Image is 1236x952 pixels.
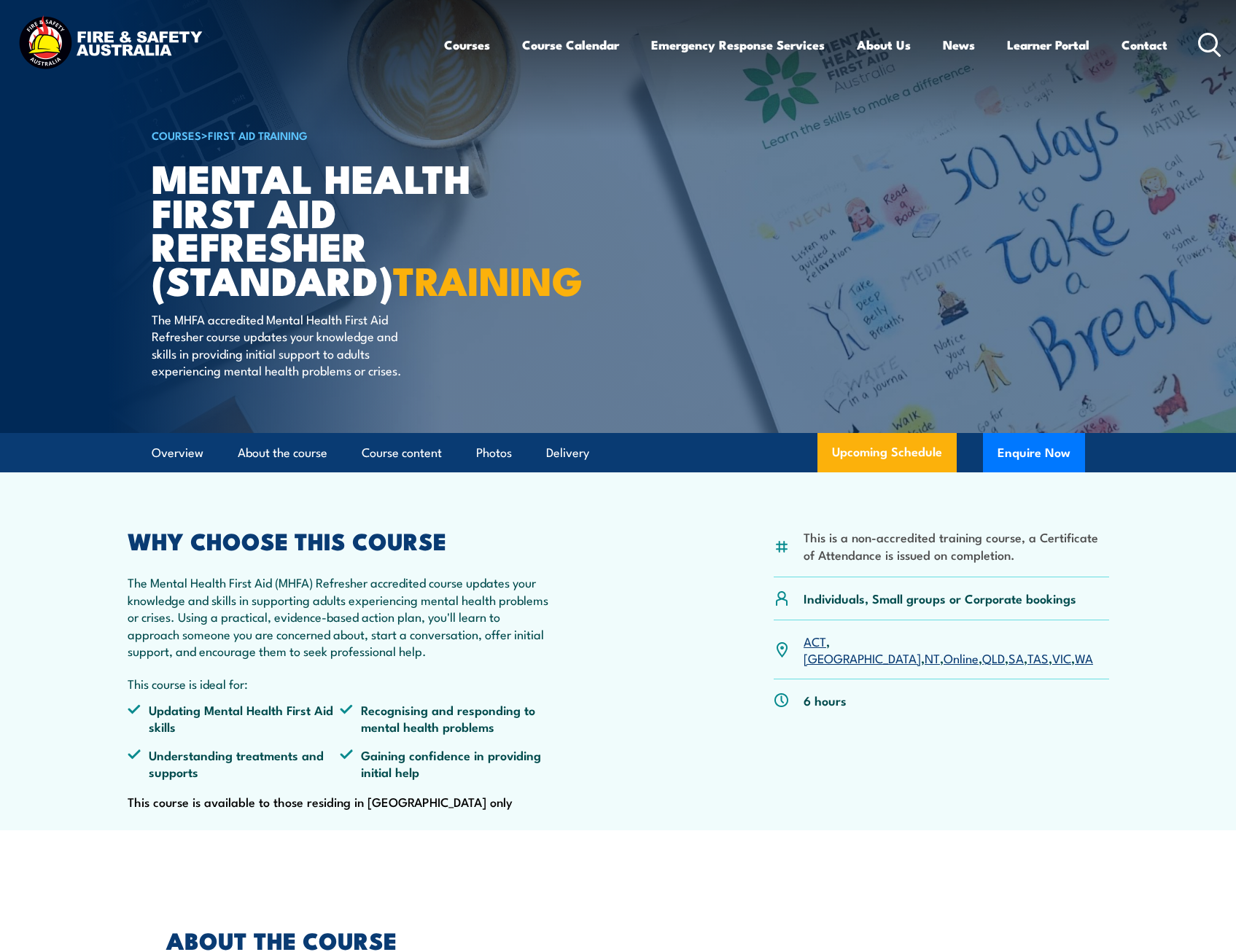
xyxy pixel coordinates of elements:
li: Gaining confidence in providing initial help [340,746,553,781]
h2: WHY CHOOSE THIS COURSE [128,530,553,550]
a: Overview [152,434,203,472]
li: This is a non-accredited training course, a Certificate of Attendance is issued on completion. [804,528,1109,563]
a: About the course [238,434,327,472]
a: Contact [1122,26,1167,64]
a: COURSES [152,127,201,143]
li: Recognising and responding to mental health problems [340,701,553,736]
a: Courses [444,26,490,64]
a: TAS [1027,649,1049,666]
a: WA [1075,649,1093,666]
a: [GEOGRAPHIC_DATA] [804,649,921,666]
p: The MHFA accredited Mental Health First Aid Refresher course updates your knowledge and skills in... [152,311,418,379]
a: Learner Portal [1007,26,1089,64]
p: Individuals, Small groups or Corporate bookings [804,590,1076,606]
h2: ABOUT THE COURSE [166,929,551,950]
a: Upcoming Schedule [817,433,957,472]
li: Understanding treatments and supports [128,746,341,781]
h6: > [152,126,512,144]
a: About Us [857,26,911,64]
a: Emergency Response Services [651,26,825,64]
a: ACT [804,632,826,649]
a: VIC [1052,649,1071,666]
a: Course content [362,434,442,472]
a: Online [944,649,979,666]
p: This course is ideal for: [128,675,553,692]
p: The Mental Health First Aid (MHFA) Refresher accredited course updates your knowledge and skills ... [128,574,553,659]
a: NT [925,649,940,666]
a: News [943,26,975,64]
a: Photos [476,434,512,472]
button: Enquire Now [983,433,1085,472]
div: This course is available to those residing in [GEOGRAPHIC_DATA] only [128,530,553,813]
h1: Mental Health First Aid Refresher (Standard) [152,160,512,297]
p: 6 hours [804,692,847,709]
a: SA [1008,649,1024,666]
a: First Aid Training [208,127,308,143]
a: QLD [982,649,1005,666]
strong: TRAINING [393,249,583,309]
a: Delivery [546,434,589,472]
a: Course Calendar [522,26,619,64]
li: Updating Mental Health First Aid skills [128,701,341,736]
p: , , , , , , , , [804,633,1109,667]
